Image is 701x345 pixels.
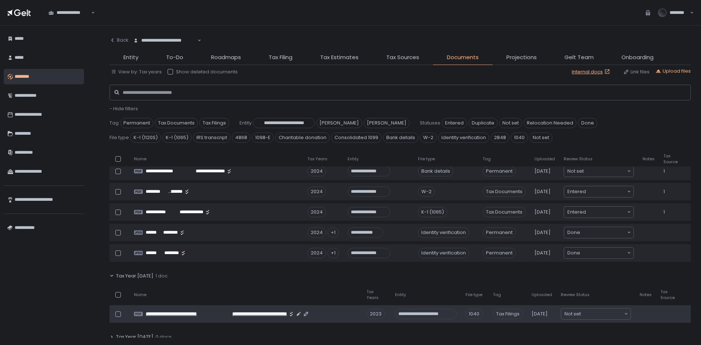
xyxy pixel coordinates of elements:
[134,292,146,298] span: Name
[466,309,483,319] div: 1040
[663,153,678,164] span: Tax Source
[586,188,627,195] input: Search for option
[307,166,326,176] div: 2024
[483,166,516,176] span: Permanent
[623,69,650,75] button: Link files
[327,248,339,258] div: +1
[663,188,665,195] span: 1
[275,133,330,143] span: Charitable donation
[418,207,447,217] div: K-1 (1065)
[269,53,292,62] span: Tax Filing
[418,156,435,162] span: File type
[116,273,153,279] span: Tax Year [DATE]
[129,33,201,48] div: Search for option
[44,5,95,20] div: Search for option
[307,207,326,217] div: 2024
[420,133,437,143] span: W-2
[561,292,590,298] span: Review Status
[483,248,516,258] span: Permanent
[535,229,551,236] span: [DATE]
[110,33,129,47] button: Back
[483,156,491,162] span: Tag
[364,118,410,128] span: [PERSON_NAME]
[524,118,576,128] span: Relocation Needed
[491,133,509,143] span: 2848
[663,168,665,175] span: 1
[466,292,482,298] span: File type
[386,53,419,62] span: Tax Sources
[506,53,537,62] span: Projections
[584,168,627,175] input: Search for option
[367,289,386,300] span: Tax Years
[240,120,252,126] span: Entity
[564,248,633,258] div: Search for option
[316,118,362,128] span: [PERSON_NAME]
[110,105,138,112] span: - Hide filters
[120,118,153,128] span: Permanent
[252,133,274,143] span: 1098-E
[532,292,552,298] span: Uploaded
[130,133,161,143] span: K-1 (1120S)
[580,229,627,236] input: Search for option
[307,227,326,238] div: 2024
[134,156,146,162] span: Name
[90,9,91,16] input: Search for option
[468,118,498,128] span: Duplicate
[621,53,654,62] span: Onboarding
[567,188,586,195] span: Entered
[663,209,665,215] span: 1
[327,227,339,238] div: +1
[511,133,528,143] span: 1040
[418,166,453,176] div: Bank details
[395,292,406,298] span: Entity
[532,311,548,317] span: [DATE]
[418,227,469,238] div: Identity verification
[564,227,633,238] div: Search for option
[564,186,633,197] div: Search for option
[110,106,138,112] button: - Hide filters
[193,133,230,143] span: IRS transcript
[535,250,551,256] span: [DATE]
[561,308,631,319] div: Search for option
[111,69,162,75] button: View by: Tax years
[564,310,581,318] span: Not set
[535,156,555,162] span: Uploaded
[110,37,129,43] div: Back
[156,334,172,340] span: 0 docs
[348,156,359,162] span: Entity
[110,134,129,141] span: File type
[493,292,501,298] span: Tag
[581,310,624,318] input: Search for option
[564,207,633,218] div: Search for option
[578,118,597,128] span: Done
[123,53,138,62] span: Entity
[116,334,153,340] span: Tax Year [DATE]
[166,53,183,62] span: To-Do
[155,118,198,128] span: Tax Documents
[331,133,382,143] span: Consolidated 1099
[320,53,359,62] span: Tax Estimates
[567,168,584,175] span: Not set
[307,156,327,162] span: Tax Years
[307,248,326,258] div: 2024
[493,309,523,319] span: Tax Filings
[572,69,612,75] a: Internal docs
[655,68,691,74] button: Upload files
[383,133,418,143] span: Bank details
[232,133,250,143] span: 4868
[499,118,522,128] span: Not set
[211,53,241,62] span: Roadmaps
[418,187,435,197] div: W-2
[643,156,655,162] span: Notes
[535,209,551,215] span: [DATE]
[660,289,678,300] span: Tax Source
[564,166,633,177] div: Search for option
[418,248,469,258] div: Identity verification
[307,187,326,197] div: 2024
[535,188,551,195] span: [DATE]
[567,208,586,216] span: Entered
[535,168,551,175] span: [DATE]
[567,229,580,236] span: Done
